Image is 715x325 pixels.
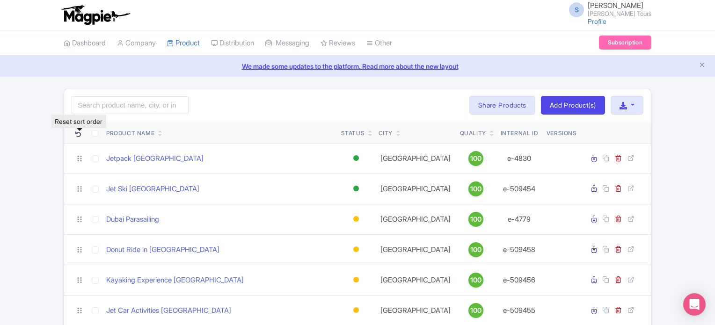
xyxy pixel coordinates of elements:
[375,265,456,295] td: [GEOGRAPHIC_DATA]
[106,214,159,225] a: Dubai Parasailing
[496,122,543,144] th: Internal ID
[683,293,706,316] div: Open Intercom Messenger
[51,115,106,128] div: Reset sort order
[470,305,482,316] span: 100
[375,173,456,204] td: [GEOGRAPHIC_DATA]
[460,303,492,318] a: 100
[106,305,231,316] a: Jet Car Activities [GEOGRAPHIC_DATA]
[496,234,543,265] td: e-509458
[351,243,361,256] div: Building
[460,242,492,257] a: 100
[351,273,361,287] div: Building
[379,129,393,137] div: City
[543,122,581,144] th: Versions
[351,152,361,165] div: Active
[64,30,106,56] a: Dashboard
[588,11,651,17] small: [PERSON_NAME] Tours
[460,181,492,196] a: 100
[496,143,543,173] td: e-4830
[460,129,486,137] div: Quality
[470,245,482,255] span: 100
[106,275,244,286] a: Kayaking Experience [GEOGRAPHIC_DATA]
[569,2,584,17] span: S
[6,61,709,71] a: We made some updates to the platform. Read more about the new layout
[351,182,361,195] div: Active
[106,153,204,164] a: Jetpack [GEOGRAPHIC_DATA]
[59,5,131,25] img: logo-ab69f6fb50320c5b225c76a69d11143b.png
[460,273,492,288] a: 100
[460,151,492,166] a: 100
[375,234,456,265] td: [GEOGRAPHIC_DATA]
[366,30,392,56] a: Other
[470,275,482,285] span: 100
[496,265,543,295] td: e-509456
[563,2,651,17] a: S [PERSON_NAME] [PERSON_NAME] Tours
[72,96,189,114] input: Search product name, city, or interal id
[470,153,482,164] span: 100
[265,30,309,56] a: Messaging
[211,30,254,56] a: Distribution
[699,60,706,71] button: Close announcement
[321,30,355,56] a: Reviews
[588,17,606,25] a: Profile
[588,1,643,10] span: [PERSON_NAME]
[106,184,199,195] a: Jet Ski [GEOGRAPHIC_DATA]
[470,214,482,224] span: 100
[469,96,535,115] a: Share Products
[106,129,154,137] div: Product Name
[470,184,482,194] span: 100
[496,173,543,204] td: e-509454
[541,96,605,115] a: Add Product(s)
[375,204,456,234] td: [GEOGRAPHIC_DATA]
[375,143,456,173] td: [GEOGRAPHIC_DATA]
[106,245,219,255] a: Donut Ride in [GEOGRAPHIC_DATA]
[599,36,651,50] a: Subscription
[351,303,361,317] div: Building
[117,30,156,56] a: Company
[167,30,200,56] a: Product
[460,212,492,227] a: 100
[351,212,361,226] div: Building
[496,204,543,234] td: e-4779
[341,129,365,137] div: Status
